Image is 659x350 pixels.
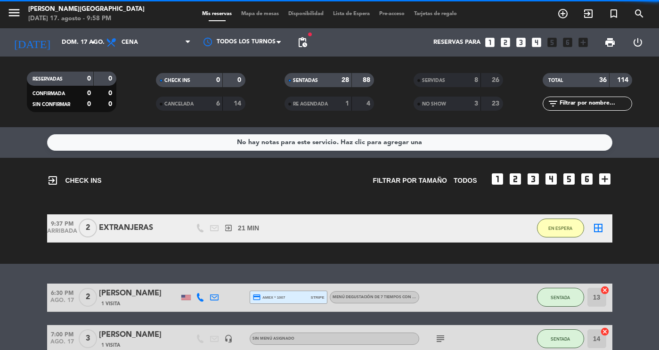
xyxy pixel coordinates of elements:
[197,11,236,16] span: Mis reservas
[499,36,512,49] i: looks_two
[47,175,58,186] i: exit_to_app
[99,329,179,341] div: [PERSON_NAME]
[515,36,527,49] i: looks_3
[544,171,559,187] i: looks_4
[33,77,63,81] span: RESERVADAS
[47,175,102,186] span: CHECK INS
[546,36,558,49] i: looks_5
[561,36,574,49] i: looks_6
[561,171,577,187] i: looks_5
[224,334,233,343] i: headset_mic
[537,219,584,237] button: EN ESPERA
[593,222,604,234] i: border_all
[108,90,114,97] strong: 0
[108,101,114,107] strong: 0
[345,100,349,107] strong: 1
[79,219,97,237] span: 2
[492,77,501,83] strong: 26
[548,78,563,83] span: TOTAL
[87,101,91,107] strong: 0
[164,78,190,83] span: CHECK INS
[551,295,570,300] span: SENTADA
[47,297,77,308] span: ago. 17
[433,39,480,46] span: Reservas para
[237,77,243,83] strong: 0
[47,328,77,339] span: 7:00 PM
[597,171,612,187] i: add_box
[422,102,446,106] span: NO SHOW
[422,78,445,83] span: SERVIDAS
[559,98,632,109] input: Filtrar por nombre...
[634,8,645,19] i: search
[474,100,478,107] strong: 3
[99,287,179,300] div: [PERSON_NAME]
[537,329,584,348] button: SENTADA
[99,222,179,234] div: EXTRANJERAS
[366,100,372,107] strong: 4
[252,293,261,301] i: credit_card
[293,78,318,83] span: SENTADAS
[47,339,77,350] span: ago. 17
[224,224,233,232] i: exit_to_app
[164,102,194,106] span: CANCELADA
[530,36,543,49] i: looks_4
[484,36,496,49] i: looks_one
[307,32,313,37] span: fiber_manual_record
[216,100,220,107] strong: 6
[608,8,619,19] i: turned_in_not
[599,77,607,83] strong: 36
[508,171,523,187] i: looks_two
[632,37,643,48] i: power_settings_new
[600,327,610,336] i: cancel
[216,77,220,83] strong: 0
[33,102,70,107] span: SIN CONFIRMAR
[551,336,570,342] span: SENTADA
[293,102,328,106] span: RE AGENDADA
[234,100,243,107] strong: 14
[577,36,589,49] i: add_box
[122,39,138,46] span: Cena
[101,342,120,349] span: 1 Visita
[87,75,91,82] strong: 0
[579,171,594,187] i: looks_6
[88,37,99,48] i: arrow_drop_down
[47,218,77,228] span: 9:37 PM
[252,293,285,301] span: amex * 1007
[47,228,77,239] span: ARRIBADA
[557,8,569,19] i: add_circle_outline
[7,6,21,20] i: menu
[328,11,374,16] span: Lista de Espera
[28,14,145,24] div: [DATE] 17. agosto - 9:58 PM
[47,287,77,298] span: 6:30 PM
[79,329,97,348] span: 3
[284,11,328,16] span: Disponibilidad
[101,300,120,308] span: 1 Visita
[548,226,572,231] span: EN ESPERA
[108,75,114,82] strong: 0
[252,337,294,341] span: Sin menú asignado
[526,171,541,187] i: looks_3
[617,77,630,83] strong: 114
[297,37,308,48] span: pending_actions
[474,77,478,83] strong: 8
[363,77,372,83] strong: 88
[7,32,57,53] i: [DATE]
[374,11,409,16] span: Pre-acceso
[333,295,461,299] span: Menú degustación de 7 tiempos con maridaje
[28,5,145,14] div: [PERSON_NAME][GEOGRAPHIC_DATA]
[537,288,584,307] button: SENTADA
[238,223,259,234] span: 21 MIN
[33,91,65,96] span: CONFIRMADA
[79,288,97,307] span: 2
[492,100,501,107] strong: 23
[311,294,325,301] span: stripe
[454,175,477,186] span: TODOS
[373,175,447,186] span: Filtrar por tamaño
[236,11,284,16] span: Mapa de mesas
[435,333,446,344] i: subject
[604,37,616,48] span: print
[342,77,349,83] strong: 28
[237,137,422,148] div: No hay notas para este servicio. Haz clic para agregar una
[547,98,559,109] i: filter_list
[7,6,21,23] button: menu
